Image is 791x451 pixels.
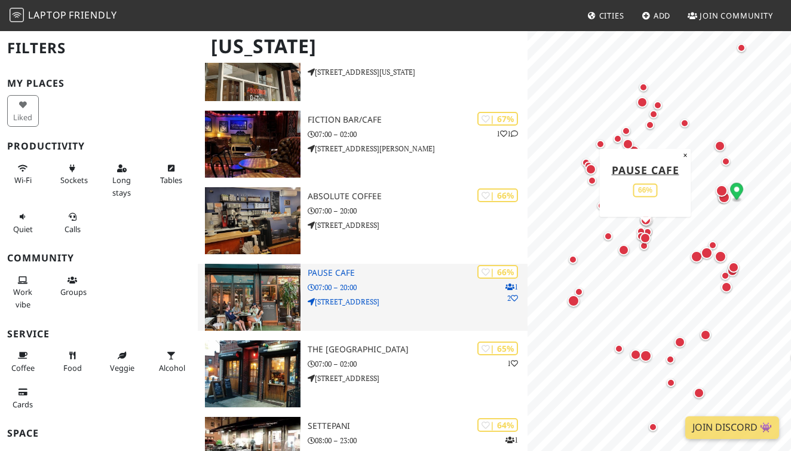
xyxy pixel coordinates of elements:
div: Map marker [585,173,599,188]
div: Map marker [725,263,740,279]
div: Map marker [643,118,657,132]
div: Map marker [601,229,615,243]
a: Cities [582,5,629,26]
span: Cities [599,10,624,21]
div: Map marker [594,199,609,213]
button: Alcohol [155,346,187,377]
div: Map marker [719,154,733,169]
a: Absolute Coffee | 66% Absolute Coffee 07:00 – 20:00 [STREET_ADDRESS] [198,187,528,254]
p: 1 [507,358,518,369]
p: [STREET_ADDRESS] [308,220,528,231]
a: Fiction Bar/Cafe | 67% 11 Fiction Bar/Cafe 07:00 – 02:00 [STREET_ADDRESS][PERSON_NAME] [198,111,528,178]
a: LaptopFriendly LaptopFriendly [10,5,117,26]
p: 07:00 – 20:00 [308,282,528,293]
button: Food [57,346,88,377]
div: Map marker [566,252,580,267]
span: Join Community [700,10,773,21]
span: Power sockets [60,175,88,185]
span: Long stays [112,175,131,197]
button: Wi-Fi [7,159,39,190]
span: Add [654,10,671,21]
span: Quiet [13,224,33,234]
h2: Filters [7,30,191,66]
p: 07:00 – 20:00 [308,205,528,217]
h3: The [GEOGRAPHIC_DATA] [308,345,528,355]
div: Map marker [712,248,729,265]
img: Pause Cafe [205,264,301,331]
div: Map marker [688,248,705,265]
span: Stable Wi-Fi [14,175,32,185]
span: Work-friendly tables [160,175,182,185]
button: Sockets [57,159,88,190]
div: Map marker [726,260,741,275]
div: Map marker [628,347,643,362]
a: The West Brooklyn | 65% 1 The [GEOGRAPHIC_DATA] 07:00 – 02:00 [STREET_ADDRESS] [198,340,528,407]
p: [STREET_ADDRESS] [308,296,528,307]
h3: My Places [7,78,191,89]
a: Add [637,5,676,26]
div: Map marker [593,137,608,151]
div: | 66% [477,265,518,279]
button: Quiet [7,207,39,239]
div: Map marker [579,156,593,170]
div: Map marker [612,342,626,356]
img: Fiction Bar/Cafe [205,111,301,178]
div: Map marker [698,245,715,261]
button: Veggie [106,346,138,377]
p: 1 1 [496,128,518,139]
h3: Space [7,428,191,439]
a: Pause Cafe | 66% 12 Pause Cafe 07:00 – 20:00 [STREET_ADDRESS] [198,264,528,331]
p: 1 [505,434,518,446]
div: 66% [633,183,657,197]
h3: Service [7,328,191,340]
button: Coffee [7,346,39,377]
div: Map marker [698,327,713,343]
p: 07:00 – 02:00 [308,129,528,140]
div: Map marker [611,132,625,146]
span: Veggie [110,362,134,373]
div: Map marker [712,138,728,154]
div: Map marker [626,143,642,160]
div: Map marker [638,212,654,228]
div: Map marker [640,225,655,239]
div: Map marker [637,239,651,253]
div: Map marker [581,159,596,173]
div: | 65% [477,342,518,355]
div: Map marker [672,334,688,350]
div: Map marker [583,161,599,177]
span: Group tables [60,287,87,297]
a: Join Community [683,5,778,26]
div: Map marker [646,420,660,434]
div: Map marker [730,182,743,202]
a: Join Discord 👾 [685,416,779,439]
div: Map marker [719,279,734,295]
div: Map marker [664,376,678,390]
p: [STREET_ADDRESS][PERSON_NAME] [308,143,528,154]
div: Map marker [637,230,653,246]
div: Map marker [620,136,636,152]
div: Map marker [651,98,665,112]
h3: Absolute Coffee [308,191,528,202]
img: LaptopFriendly [10,8,24,22]
div: Map marker [716,189,732,206]
h3: Community [7,252,191,264]
p: [STREET_ADDRESS] [308,373,528,384]
div: Map marker [565,292,582,309]
div: Map marker [619,124,633,138]
h3: Fiction Bar/Cafe [308,115,528,125]
div: Map marker [663,352,677,367]
div: Map marker [644,201,661,218]
div: Map marker [634,224,648,239]
div: | 64% [477,418,518,432]
div: Map marker [616,242,631,258]
span: Laptop [28,8,67,22]
div: | 66% [477,188,518,202]
div: Map marker [706,238,720,252]
div: Map marker [634,95,650,110]
span: Alcohol [159,362,185,373]
h1: [US_STATE] [201,30,525,63]
button: Long stays [106,159,138,202]
div: Map marker [634,229,648,243]
span: Coffee [11,362,35,373]
p: 1 2 [505,281,518,304]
